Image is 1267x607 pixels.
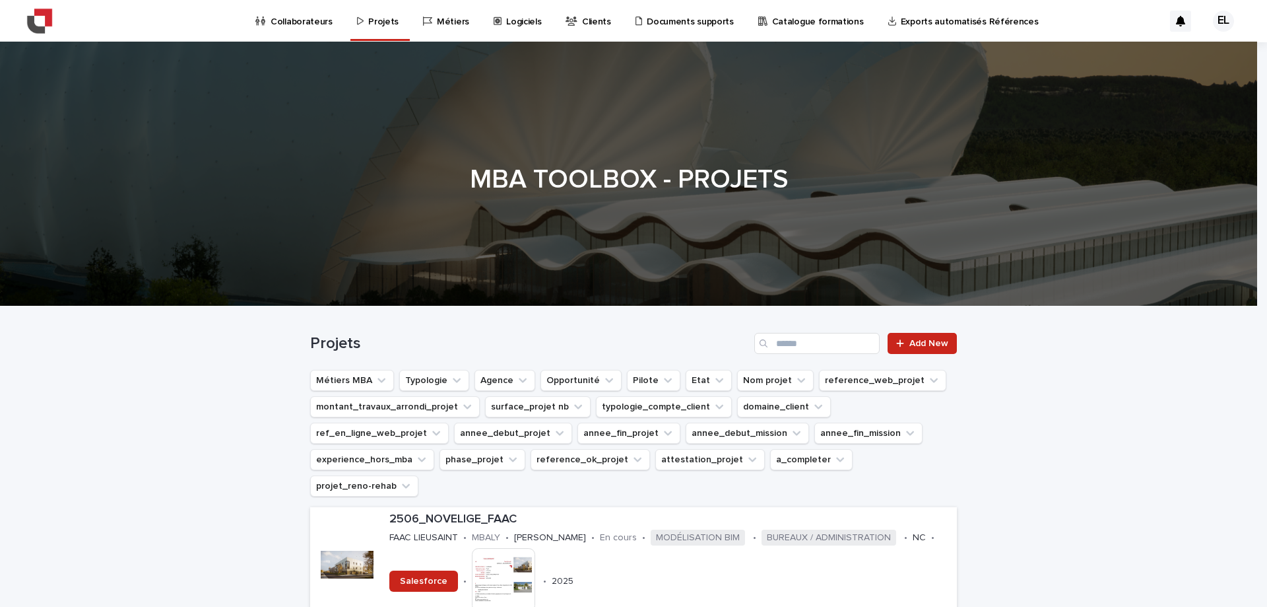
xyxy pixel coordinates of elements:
[686,370,732,391] button: Etat
[737,370,814,391] button: Nom projet
[543,576,546,587] p: •
[913,532,926,544] p: NC
[26,8,53,34] img: YiAiwBLRm2aPEWe5IFcA
[463,532,467,544] p: •
[596,396,732,417] button: typologie_compte_client
[454,423,572,444] button: annee_debut_projet
[389,513,952,527] p: 2506_NOVELIGE_FAAC
[389,571,458,592] a: Salesforce
[600,532,637,544] p: En cours
[310,334,749,353] h1: Projets
[439,449,525,470] button: phase_projet
[931,532,934,544] p: •
[904,532,907,544] p: •
[472,532,500,544] p: MBALY
[651,530,745,546] span: MODÉLISATION BIM
[310,396,480,417] button: montant_travaux_arrondi_projet
[814,423,923,444] button: annee_fin_mission
[310,449,434,470] button: experience_hors_mba
[909,339,948,348] span: Add New
[505,532,509,544] p: •
[531,449,650,470] button: reference_ok_projet
[1213,11,1234,32] div: EL
[642,532,645,544] p: •
[310,423,449,444] button: ref_en_ligne_web_projet
[485,396,591,417] button: surface_projet nb
[753,532,756,544] p: •
[400,577,447,586] span: Salesforce
[310,370,394,391] button: Métiers MBA
[306,164,952,196] h1: MBA TOOLBOX - PROJETS
[474,370,535,391] button: Agence
[514,532,586,544] p: [PERSON_NAME]
[754,333,880,354] input: Search
[591,532,595,544] p: •
[310,476,418,497] button: projet_reno-rehab
[552,576,573,587] p: 2025
[737,396,831,417] button: domaine_client
[627,370,680,391] button: Pilote
[540,370,622,391] button: Opportunité
[819,370,946,391] button: reference_web_projet
[686,423,809,444] button: annee_debut_mission
[389,532,458,544] p: FAAC LIEUSAINT
[888,333,957,354] a: Add New
[770,449,853,470] button: a_completer
[399,370,469,391] button: Typologie
[762,530,896,546] span: BUREAUX / ADMINISTRATION
[655,449,765,470] button: attestation_projet
[577,423,680,444] button: annee_fin_projet
[463,576,467,587] p: •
